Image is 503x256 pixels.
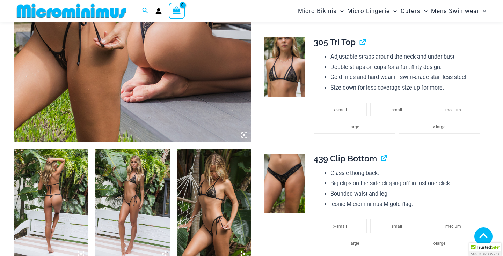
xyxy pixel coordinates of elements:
[433,125,445,129] span: x-large
[264,37,304,97] img: Highway Robbery Black Gold 305 Tri Top
[295,1,489,21] nav: Site Navigation
[427,219,480,233] li: medium
[433,241,445,246] span: x-large
[399,120,480,134] li: x-large
[314,236,395,250] li: large
[330,189,483,199] li: Bounded waist and leg.
[370,103,423,116] li: small
[264,154,304,214] img: Highway Robbery Black Gold 439 Clip Bottom
[421,2,428,20] span: Menu Toggle
[314,103,367,116] li: x-small
[333,224,347,229] span: x-small
[330,83,483,93] li: Size down for less coverage size up for more.
[445,107,461,112] span: medium
[330,199,483,210] li: Iconic Microminimus M gold flag.
[330,72,483,83] li: Gold rings and hard wear in swim-grade stainless steel.
[314,120,395,134] li: large
[401,2,421,20] span: Outers
[330,178,483,189] li: Big clips on the side clipping off in just one click.
[314,219,367,233] li: x-small
[14,3,129,19] img: MM SHOP LOGO FLAT
[337,2,344,20] span: Menu Toggle
[330,62,483,73] li: Double straps on cups for a fun, flirty design.
[296,2,345,20] a: Micro BikinisMenu ToggleMenu Toggle
[479,2,486,20] span: Menu Toggle
[427,103,480,116] li: medium
[399,236,480,250] li: x-large
[142,7,148,15] a: Search icon link
[392,107,402,112] span: small
[169,3,185,19] a: View Shopping Cart, empty
[330,168,483,179] li: Classic thong back.
[399,2,429,20] a: OutersMenu ToggleMenu Toggle
[390,2,397,20] span: Menu Toggle
[345,2,399,20] a: Micro LingerieMenu ToggleMenu Toggle
[469,243,501,256] div: TrustedSite Certified
[314,37,356,47] span: 305 Tri Top
[298,2,337,20] span: Micro Bikinis
[155,8,162,14] a: Account icon link
[314,153,377,164] span: 439 Clip Bottom
[350,125,359,129] span: large
[445,224,461,229] span: medium
[431,2,479,20] span: Mens Swimwear
[350,241,359,246] span: large
[330,52,483,62] li: Adjustable straps around the neck and under bust.
[429,2,488,20] a: Mens SwimwearMenu ToggleMenu Toggle
[370,219,423,233] li: small
[333,107,347,112] span: x-small
[392,224,402,229] span: small
[347,2,390,20] span: Micro Lingerie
